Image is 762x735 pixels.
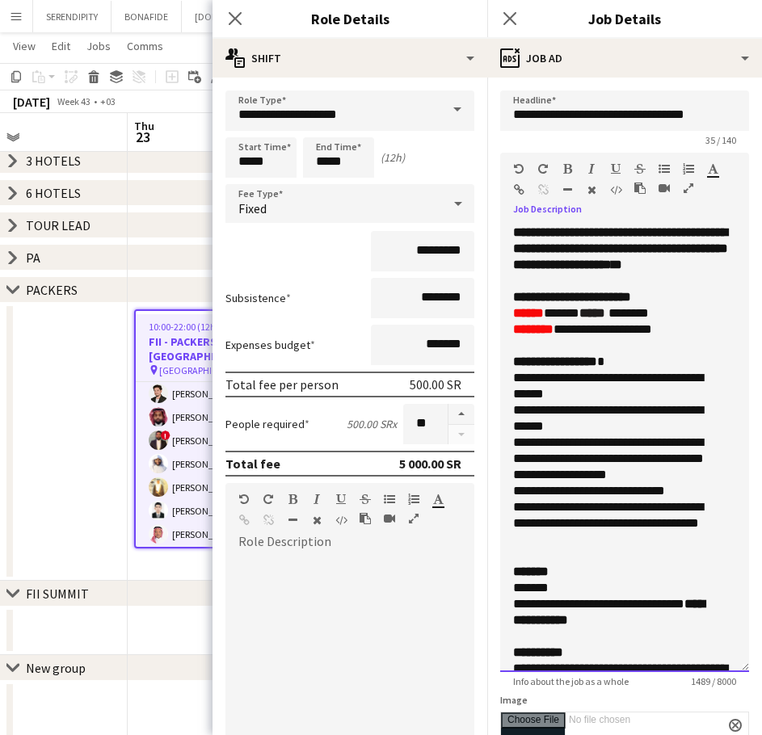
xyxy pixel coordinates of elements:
[537,162,549,175] button: Redo
[610,162,621,175] button: Underline
[13,39,36,53] span: View
[26,282,78,298] div: PACKERS
[335,493,347,506] button: Underline
[586,162,597,175] button: Italic
[287,514,298,527] button: Horizontal Line
[448,404,474,425] button: Increase
[134,119,154,133] span: Thu
[634,162,646,175] button: Strikethrough
[100,95,116,107] div: +03
[45,36,77,57] a: Edit
[487,8,762,29] h3: Job Details
[562,183,573,196] button: Horizontal Line
[182,1,280,32] button: [DOMAIN_NAME]
[487,39,762,78] div: Job Ad
[500,675,642,687] span: Info about the job as a whole
[52,39,70,53] span: Edit
[678,675,749,687] span: 1489 / 8000
[225,338,315,352] label: Expenses budget
[225,417,309,431] label: People required
[410,376,461,393] div: 500.00 SR
[80,36,117,57] a: Jobs
[335,514,347,527] button: HTML Code
[26,185,81,201] div: 6 HOTELS
[225,291,291,305] label: Subsistence
[360,512,371,525] button: Paste as plain text
[311,514,322,527] button: Clear Formatting
[159,364,248,376] span: [GEOGRAPHIC_DATA]
[213,8,487,29] h3: Role Details
[586,183,597,196] button: Clear Formatting
[238,200,267,216] span: Fixed
[287,493,298,506] button: Bold
[683,162,694,175] button: Ordered List
[384,512,395,525] button: Insert video
[149,321,219,333] span: 10:00-22:00 (12h)
[161,430,171,440] span: !
[634,182,646,195] button: Paste as plain text
[26,660,86,676] div: New group
[225,456,280,472] div: Total fee
[408,493,419,506] button: Ordered List
[381,150,405,165] div: (12h)
[659,182,670,195] button: Insert video
[562,162,573,175] button: Bold
[311,493,322,506] button: Italic
[225,376,339,393] div: Total fee per person
[53,95,94,107] span: Week 43
[26,153,81,169] div: 3 HOTELS
[33,1,112,32] button: SERENDIPITY
[6,36,42,57] a: View
[347,417,397,431] div: 500.00 SR x
[693,134,749,146] span: 35 / 140
[120,36,170,57] a: Comms
[136,284,314,550] app-card-role: 10:00-22:00 (12h)[PERSON_NAME][PERSON_NAME][PERSON_NAME][PERSON_NAME][PERSON_NAME]![PERSON_NAME][...
[399,456,461,472] div: 5 000.00 SR
[26,250,40,266] div: PA
[112,1,182,32] button: BONAFIDE
[408,512,419,525] button: Fullscreen
[513,183,524,196] button: Insert Link
[513,162,524,175] button: Undo
[26,217,91,233] div: TOUR LEAD
[707,162,718,175] button: Text Color
[659,162,670,175] button: Unordered List
[238,493,250,506] button: Undo
[136,334,314,363] h3: FII - PACKERS @ [GEOGRAPHIC_DATA]
[683,182,694,195] button: Fullscreen
[263,493,274,506] button: Redo
[26,586,89,602] div: FII SUMMIT
[384,493,395,506] button: Unordered List
[610,183,621,196] button: HTML Code
[127,39,163,53] span: Comms
[134,309,315,548] app-job-card: 10:00-22:00 (12h)10/10FII - PACKERS @ [GEOGRAPHIC_DATA] [GEOGRAPHIC_DATA]1 Role10:00-22:00 (12h)[...
[86,39,111,53] span: Jobs
[132,128,154,146] span: 23
[13,94,50,110] div: [DATE]
[360,493,371,506] button: Strikethrough
[432,493,444,506] button: Text Color
[213,39,487,78] div: Shift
